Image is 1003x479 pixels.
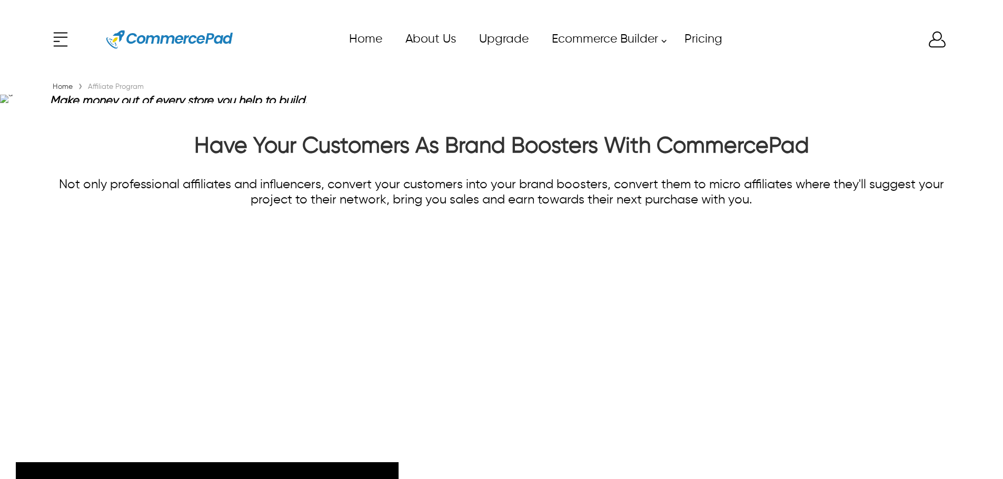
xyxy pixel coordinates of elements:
[467,27,540,51] a: Upgrade
[50,133,953,165] h2: Have Your Customers As Brand Boosters With CommercePad
[540,27,672,51] a: Ecommerce Builder
[393,27,467,51] a: About Us
[106,16,233,63] img: Website Logo for Commerce Pad
[85,81,146,92] div: Affiliate Program
[337,27,393,51] a: Home
[97,16,242,63] a: Website Logo for Commerce Pad
[50,83,75,90] a: Home
[50,95,307,107] span: Make money out of every store you help to build.
[78,79,83,94] span: ›
[672,27,733,51] a: Pricing
[50,177,953,208] p: Not only professional affiliates and influencers, convert your customers into your brand boosters...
